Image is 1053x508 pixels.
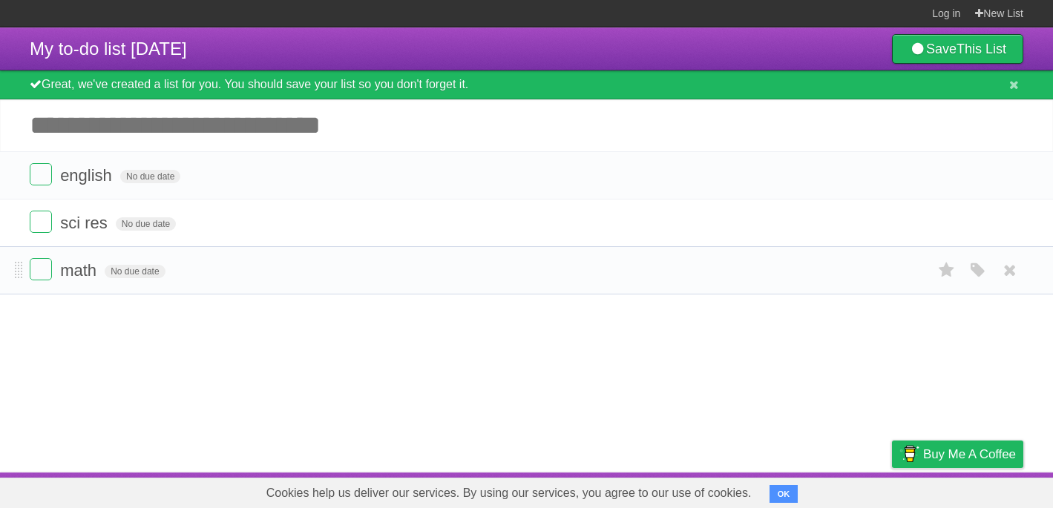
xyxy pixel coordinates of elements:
span: Buy me a coffee [923,441,1016,467]
a: About [695,476,726,504]
span: My to-do list [DATE] [30,39,187,59]
span: No due date [105,265,165,278]
label: Done [30,211,52,233]
a: Suggest a feature [930,476,1023,504]
span: sci res [60,214,111,232]
a: SaveThis List [892,34,1023,64]
b: This List [957,42,1006,56]
a: Privacy [873,476,911,504]
span: math [60,261,100,280]
span: No due date [120,170,180,183]
label: Done [30,163,52,185]
label: Done [30,258,52,280]
a: Terms [822,476,855,504]
img: Buy me a coffee [899,441,919,466]
button: OK [770,485,798,503]
label: Star task [933,258,961,283]
a: Buy me a coffee [892,441,1023,468]
span: english [60,166,116,185]
a: Developers [744,476,804,504]
span: Cookies help us deliver our services. By using our services, you agree to our use of cookies. [252,478,767,508]
span: No due date [116,217,176,231]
